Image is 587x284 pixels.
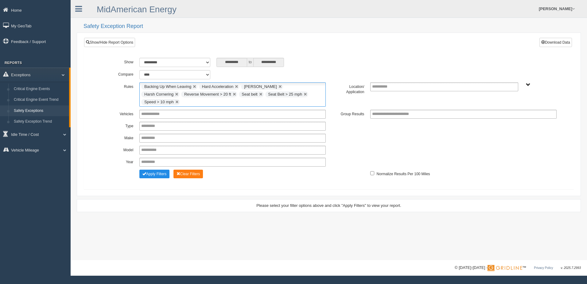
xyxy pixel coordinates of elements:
label: Normalize Results Per 100 Miles [377,170,430,177]
a: MidAmerican Energy [97,5,177,14]
label: Make [98,134,136,141]
label: Vehicles [98,110,136,117]
span: Speed > 10 mph [144,100,174,104]
button: Download Data [539,38,572,47]
label: Show [98,58,136,65]
label: Group Results [329,110,367,117]
span: Backing Up When Leaving [144,84,191,89]
span: Seat Belt > 25 mph [268,92,302,97]
label: Rules [98,82,136,90]
span: [PERSON_NAME] [244,84,277,89]
label: Compare [98,70,136,77]
span: Reverse Movement > 20 ft [184,92,231,97]
a: Safety Exception Trend [11,116,69,127]
span: Hard Acceleration [202,84,234,89]
button: Change Filter Options [139,170,169,178]
a: Critical Engine Event Trend [11,94,69,105]
label: Year [98,158,136,165]
button: Change Filter Options [173,170,203,178]
label: Location/ Application [329,82,367,95]
img: Gridline [488,265,522,271]
a: Privacy Policy [534,266,553,270]
label: Model [98,146,136,153]
a: Safety Exceptions [11,105,69,116]
h2: Safety Exception Report [84,23,581,30]
span: Seat belt [242,92,257,97]
div: Please select your filter options above and click "Apply Filters" to view your report. [82,203,575,208]
span: to [247,58,253,67]
a: Critical Engine Events [11,84,69,95]
label: Type [98,122,136,129]
span: v. 2025.7.2993 [561,266,581,270]
span: Harsh Cornering [144,92,173,97]
div: © [DATE]-[DATE] - ™ [455,265,581,271]
a: Show/Hide Report Options [84,38,135,47]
